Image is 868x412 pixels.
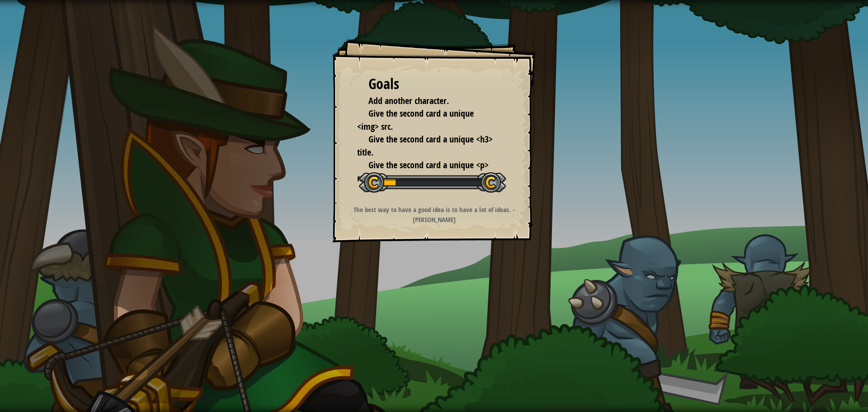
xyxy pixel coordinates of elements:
[368,74,500,95] div: Goals
[357,107,474,133] span: Give the second card a unique <img> src.
[354,205,515,224] strong: The best way to have a good idea is to have a lot of ideas. - [PERSON_NAME]
[357,133,497,159] li: Give the second card a unique <h3> title.
[357,133,493,158] span: Give the second card a unique <h3> title.
[357,107,497,133] li: Give the second card a unique <img> src.
[357,159,489,184] span: Give the second card a unique <p> name.
[368,95,449,107] span: Add another character.
[357,159,497,185] li: Give the second card a unique <p> name.
[357,95,497,108] li: Add another character.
